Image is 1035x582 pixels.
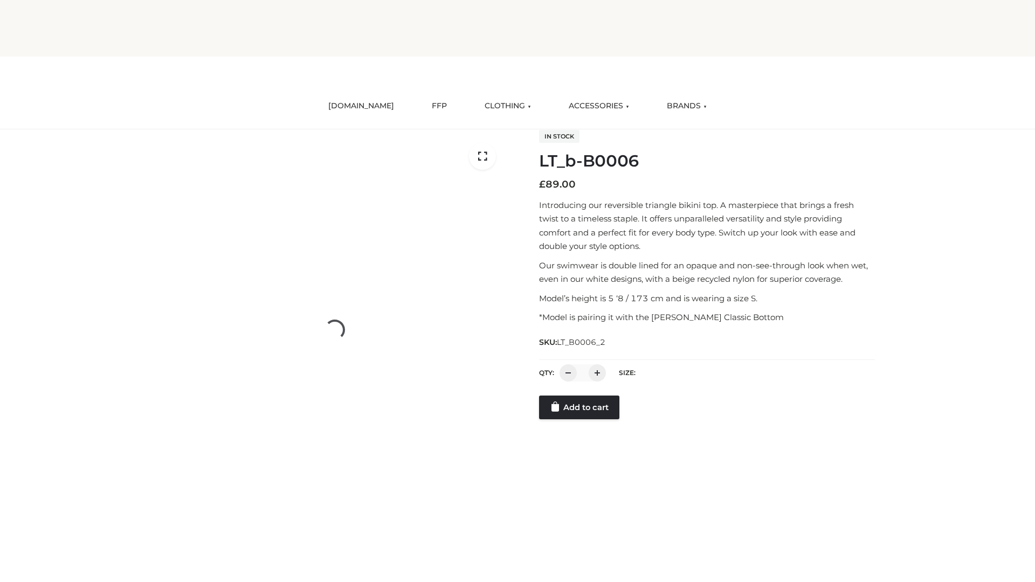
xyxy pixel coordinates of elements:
span: In stock [539,130,579,143]
span: £ [539,178,546,190]
h1: LT_b-B0006 [539,151,875,171]
a: CLOTHING [477,94,539,118]
bdi: 89.00 [539,178,576,190]
label: Size: [619,369,636,377]
p: Our swimwear is double lined for an opaque and non-see-through look when wet, even in our white d... [539,259,875,286]
a: FFP [424,94,455,118]
span: LT_B0006_2 [557,337,605,347]
a: [DOMAIN_NAME] [320,94,402,118]
p: Introducing our reversible triangle bikini top. A masterpiece that brings a fresh twist to a time... [539,198,875,253]
label: QTY: [539,369,554,377]
p: *Model is pairing it with the [PERSON_NAME] Classic Bottom [539,310,875,324]
a: Add to cart [539,396,619,419]
a: ACCESSORIES [561,94,637,118]
span: SKU: [539,336,606,349]
p: Model’s height is 5 ‘8 / 173 cm and is wearing a size S. [539,292,875,306]
a: BRANDS [659,94,715,118]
